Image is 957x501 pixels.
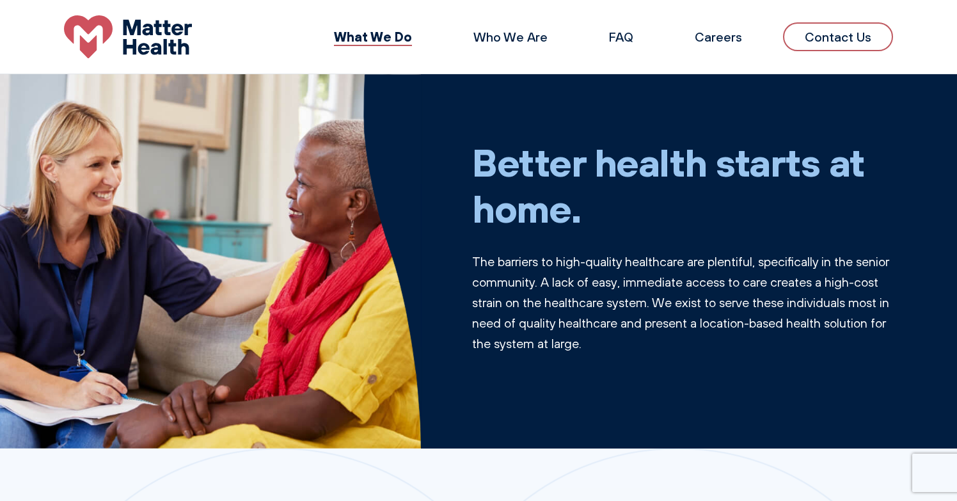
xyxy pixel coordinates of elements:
[783,22,893,51] a: Contact Us
[695,29,742,45] a: Careers
[473,29,548,45] a: Who We Are
[472,251,893,354] p: The barriers to high-quality healthcare are plentiful, specifically in the senior community. A la...
[334,28,412,45] a: What We Do
[472,139,893,231] h1: Better health starts at home.
[609,29,633,45] a: FAQ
